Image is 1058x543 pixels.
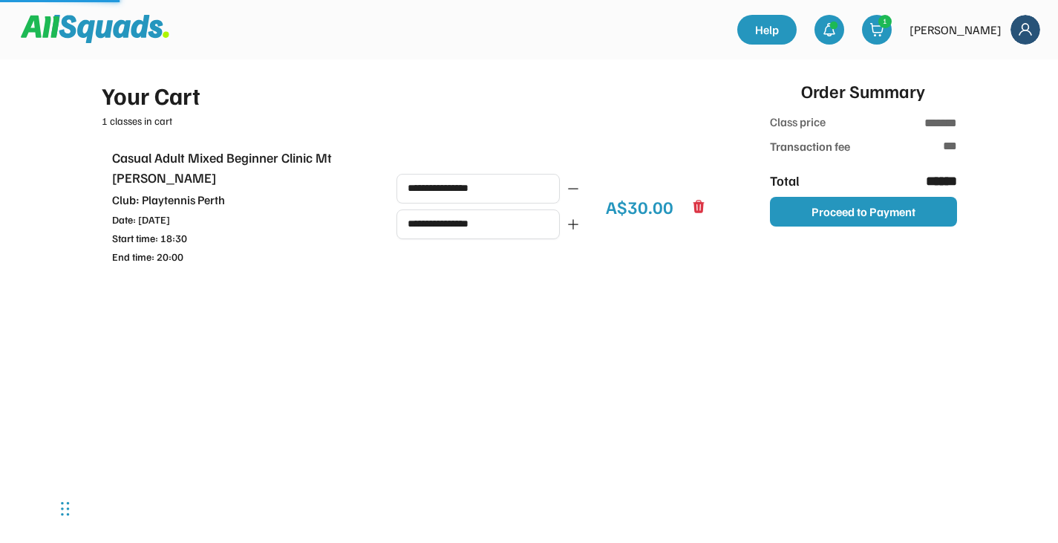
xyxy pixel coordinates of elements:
[112,212,372,227] div: Date: [DATE]
[112,148,372,188] div: Casual Adult Mixed Beginner Clinic Mt [PERSON_NAME]
[606,193,673,220] div: A$30.00
[869,22,884,37] img: shopping-cart-01%20%281%29.svg
[112,230,372,246] div: Start time: 18:30
[737,15,797,45] a: Help
[822,22,837,37] img: bell-03%20%281%29.svg
[770,113,852,133] div: Class price
[112,249,372,264] div: End time: 20:00
[770,137,852,155] div: Transaction fee
[112,191,372,209] div: Club: Playtennis Perth
[879,16,891,27] div: 1
[770,197,957,227] button: Proceed to Payment
[1010,15,1040,45] img: Frame%2018.svg
[801,77,925,104] div: Order Summary
[102,113,716,129] div: 1 classes in cart
[770,171,852,191] div: Total
[21,15,169,43] img: Squad%20Logo.svg
[102,77,716,113] div: Your Cart
[910,21,1002,39] div: [PERSON_NAME]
